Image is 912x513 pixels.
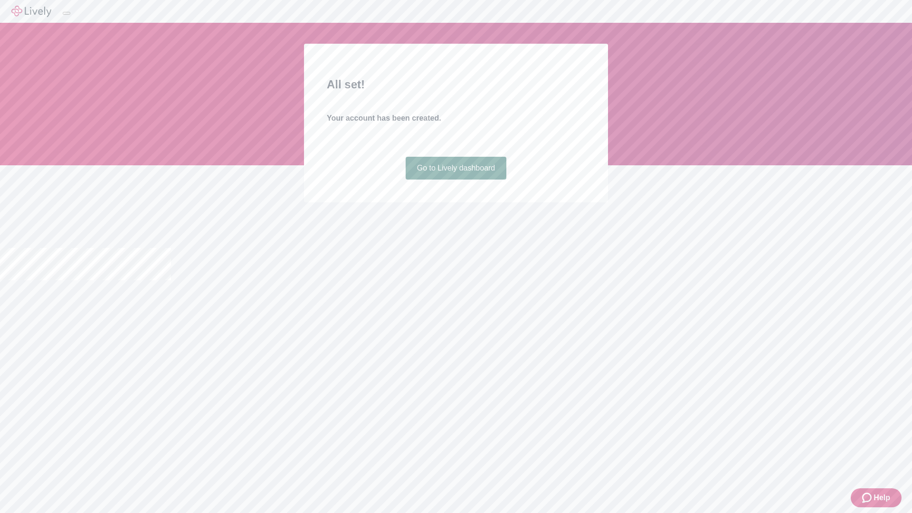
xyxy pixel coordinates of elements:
[11,6,51,17] img: Lively
[327,113,585,124] h4: Your account has been created.
[862,492,874,503] svg: Zendesk support icon
[63,12,70,15] button: Log out
[874,492,890,503] span: Help
[327,76,585,93] h2: All set!
[851,488,902,507] button: Zendesk support iconHelp
[406,157,507,180] a: Go to Lively dashboard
